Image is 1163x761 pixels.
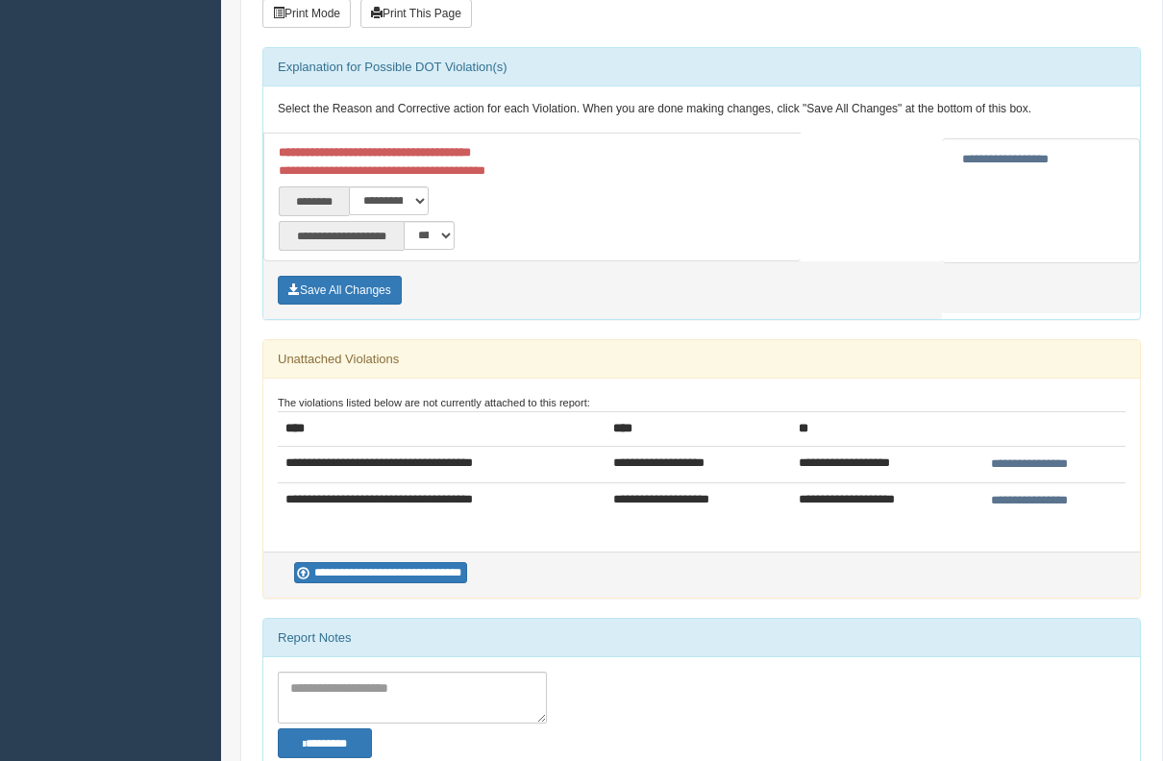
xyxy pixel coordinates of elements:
[263,86,1140,133] div: Select the Reason and Corrective action for each Violation. When you are done making changes, cli...
[278,276,402,305] button: Save
[263,48,1140,86] div: Explanation for Possible DOT Violation(s)
[278,728,372,758] button: Change Filter Options
[263,619,1140,657] div: Report Notes
[278,397,590,408] small: The violations listed below are not currently attached to this report:
[263,340,1140,379] div: Unattached Violations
